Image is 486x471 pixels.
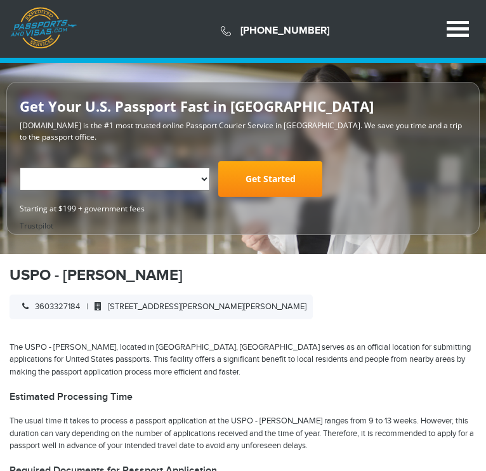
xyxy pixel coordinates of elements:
[16,302,80,312] span: 3603327184
[10,415,476,453] p: The usual time it takes to process a passport application at the USPO - [PERSON_NAME] ranges from...
[10,7,77,51] a: Passports & [DOMAIN_NAME]
[240,25,329,37] a: [PHONE_NUMBER]
[218,161,322,196] a: Get Started
[10,342,476,379] p: The USPO - [PERSON_NAME], located in [GEOGRAPHIC_DATA], [GEOGRAPHIC_DATA] serves as an official l...
[10,267,476,285] h1: USPO - [PERSON_NAME]
[10,391,476,403] h2: Estimated Processing Time
[20,202,466,213] span: Starting at $199 + government fees
[20,98,466,114] h2: Get Your U.S. Passport Fast in [GEOGRAPHIC_DATA]
[20,220,53,231] a: Trustpilot
[88,302,306,312] span: [STREET_ADDRESS][PERSON_NAME][PERSON_NAME]
[10,295,313,320] div: |
[20,120,466,142] p: [DOMAIN_NAME] is the #1 most trusted online Passport Courier Service in [GEOGRAPHIC_DATA]. We sav...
